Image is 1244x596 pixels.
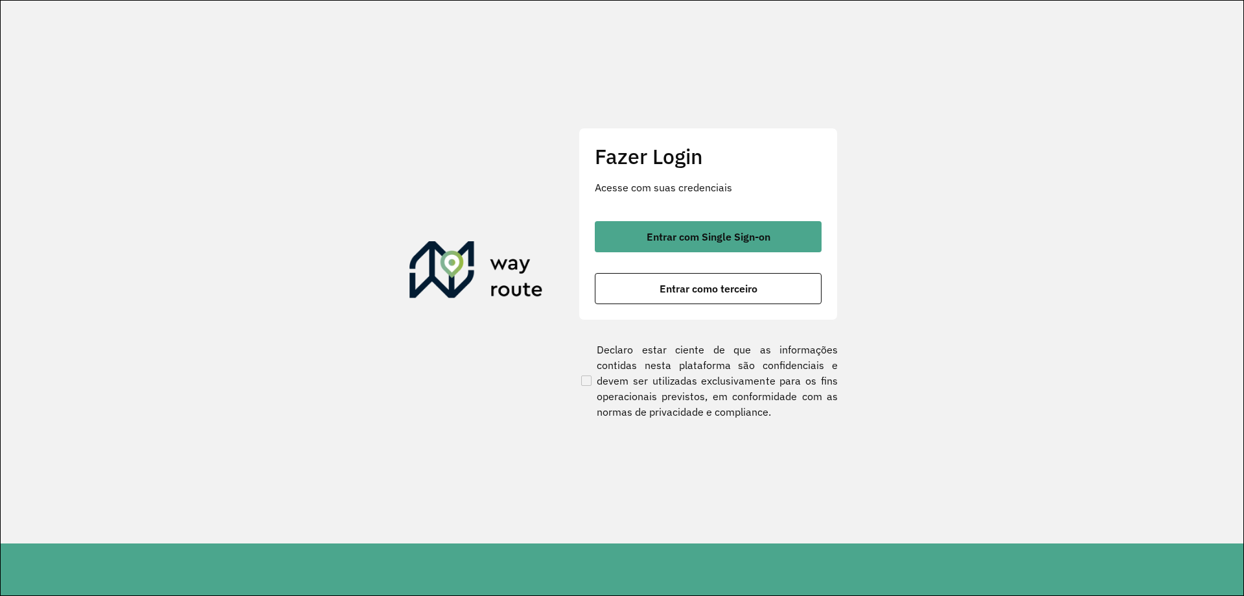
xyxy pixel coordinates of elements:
h2: Fazer Login [595,144,822,169]
button: button [595,273,822,304]
p: Acesse com suas credenciais [595,180,822,195]
label: Declaro estar ciente de que as informações contidas nesta plataforma são confidenciais e devem se... [579,342,838,420]
span: Entrar como terceiro [660,283,757,294]
img: Roteirizador AmbevTech [409,241,543,304]
span: Entrar com Single Sign-on [647,232,770,242]
button: button [595,221,822,252]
